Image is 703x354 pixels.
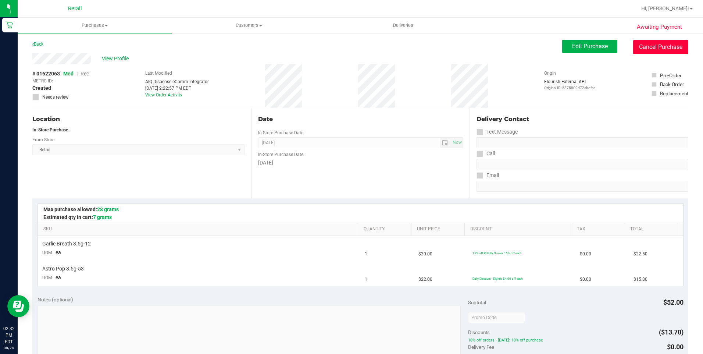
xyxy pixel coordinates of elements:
span: Subtotal [468,300,486,305]
input: Promo Code [468,312,525,323]
span: Created [32,84,51,92]
input: Format: (999) 999-9999 [477,159,688,170]
strong: In-Store Purchase [32,127,68,132]
span: Delivery Fee [468,344,494,350]
span: Astro Pop 3.5g-53 [42,265,84,272]
a: Deliveries [326,18,480,33]
label: Call [477,148,495,159]
span: | [76,71,78,77]
label: Email [477,170,499,181]
p: 02:32 PM EDT [3,325,14,345]
a: Discount [470,226,568,232]
input: Format: (999) 999-9999 [477,137,688,148]
div: Pre-Order [660,72,682,79]
a: Quantity [364,226,408,232]
a: Total [630,226,675,232]
iframe: Resource center [7,295,29,317]
div: Back Order [660,81,684,88]
span: Customers [172,22,325,29]
span: 7 grams [93,214,112,220]
div: [DATE] 2:22:57 PM EDT [145,85,209,92]
span: $52.00 [663,298,684,306]
span: $0.00 [580,251,591,258]
span: UOM [42,250,52,255]
span: Notes (optional) [38,297,73,302]
span: Hi, [PERSON_NAME]! [641,6,689,11]
span: Max purchase allowed: [43,206,119,212]
p: Original ID: 5375809d72abdfea [544,85,595,91]
span: UOM [42,275,52,280]
span: $0.00 [667,343,684,351]
span: Discounts [468,326,490,339]
button: Edit Purchase [562,40,617,53]
span: $22.00 [418,276,432,283]
label: In-Store Purchase Date [258,151,303,158]
div: Delivery Contact [477,115,688,124]
div: Date [258,115,463,124]
label: Text Message [477,127,518,137]
a: Customers [172,18,326,33]
span: Garlic Breath 3.5g-12 [42,240,91,247]
span: Needs review [42,94,68,100]
span: # 01622063 [32,70,60,78]
label: In-Store Purchase Date [258,130,303,136]
span: 10% off orders - [DATE]: 10% off purchase [468,338,684,343]
div: Location [32,115,245,124]
div: Replacement [660,90,688,97]
span: 1 [365,276,367,283]
span: Estimated qty in cart: [43,214,112,220]
span: $30.00 [418,251,432,258]
span: 28 grams [97,206,119,212]
div: [DATE] [258,159,463,167]
label: Origin [544,70,556,77]
span: METRC ID: [32,78,53,84]
a: Unit Price [417,226,461,232]
span: ea [56,249,61,255]
span: $22.50 [634,251,647,258]
span: $15.80 [634,276,647,283]
span: - [55,78,56,84]
label: From Store [32,137,54,143]
a: View Order Activity [145,92,182,98]
div: Flourish External API [544,78,595,91]
span: Edit Purchase [572,43,608,50]
a: Back [32,42,43,47]
span: Deliveries [383,22,423,29]
a: Purchases [18,18,172,33]
span: Daily Discount - Eighth: $4.00 off each [472,277,522,280]
a: Tax [577,226,621,232]
a: SKU [43,226,355,232]
span: Awaiting Payment [637,23,682,31]
span: $0.00 [580,276,591,283]
span: ($13.70) [659,328,684,336]
span: ea [56,275,61,280]
span: 15% off RI Fully Grown: 15% off each [472,251,521,255]
p: 08/24 [3,345,14,351]
span: View Profile [102,55,131,63]
span: Rec [81,71,89,77]
label: Last Modified [145,70,172,77]
span: Retail [68,6,82,12]
div: AIQ Dispense eComm Integrator [145,78,209,85]
inline-svg: Retail [6,21,13,29]
span: 1 [365,251,367,258]
button: Cancel Purchase [633,40,688,54]
span: Purchases [18,22,172,29]
span: Med [63,71,74,77]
